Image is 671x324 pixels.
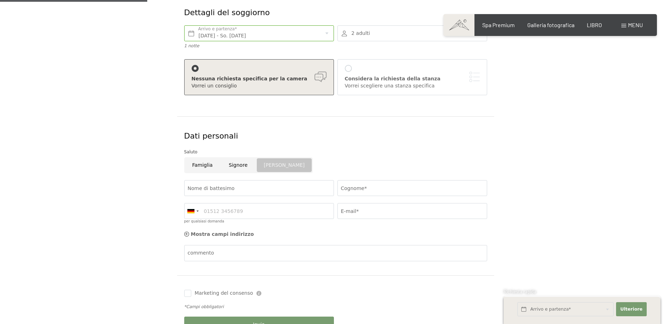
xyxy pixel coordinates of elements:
div: Germania (Germania): +49 [185,203,201,219]
font: Considera la richiesta della stanza [345,76,441,81]
font: Vorrei scegliere una stanza specifica [345,83,435,88]
font: Mostra campi indirizzo [191,231,254,237]
font: Saluto [184,149,198,154]
font: Ulteriore [620,306,642,312]
font: Vorrei un consiglio [192,83,237,88]
font: Richiesta rapida [504,289,536,294]
a: Spa Premium [482,22,515,28]
font: menu [628,22,643,28]
font: Dati personali [184,132,238,140]
font: 1 notte [184,43,199,48]
font: per qualsiasi domanda [184,219,224,223]
font: Marketing del consenso [195,290,253,296]
input: 01512 3456789 [184,203,334,219]
button: Ulteriore [616,302,646,317]
a: LIBRO [587,22,602,28]
font: Dettagli del soggiorno [184,8,270,17]
a: Galleria fotografica [527,22,574,28]
font: Nessuna richiesta specifica per la camera [192,76,307,81]
font: *Campi obbligatori [184,304,224,309]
